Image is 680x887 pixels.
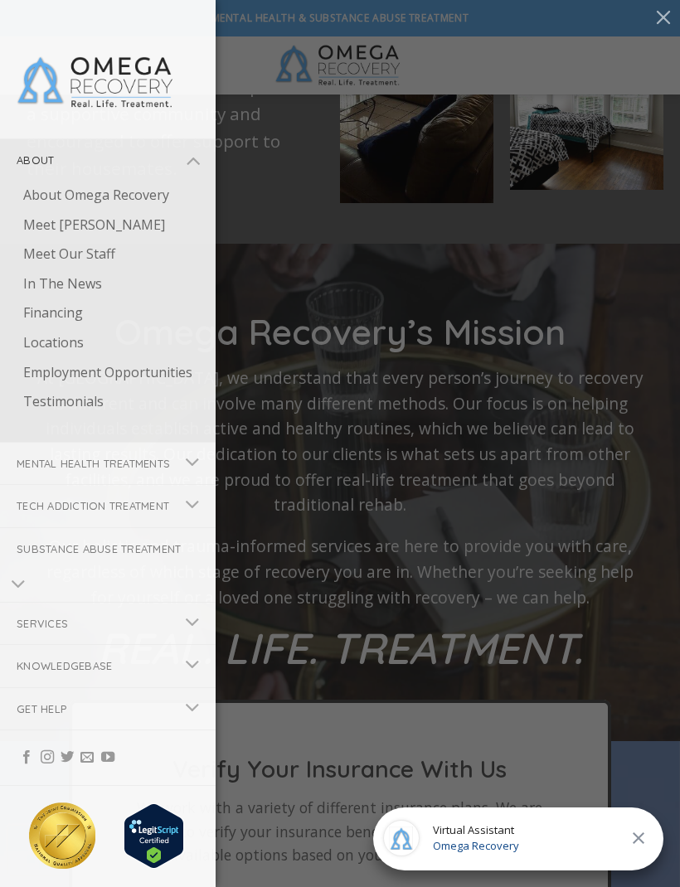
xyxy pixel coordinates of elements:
img: OmegaMobileLogo.png [17,54,174,109]
a: About Omega Recovery [7,181,216,211]
a: Meet [PERSON_NAME] [7,211,216,240]
a: Follow on Twitter [61,750,74,765]
button: Toggle [174,143,211,176]
a: Follow on YouTube [101,750,114,765]
button: Toggle [174,448,211,480]
a: Financing [7,298,216,328]
a: Follow on Instagram [41,750,54,765]
a: In The News [7,269,216,299]
button: Toggle [174,608,211,640]
button: Toggle [174,650,211,682]
a: Employment Opportunities [7,358,216,388]
a: Omega Recovery - Technology Addiction and Mental Health Treatment [17,41,199,122]
button: Toggle [174,490,211,522]
a: Testimonials [7,387,216,417]
button: Toggle [174,693,211,725]
a: Locations [7,328,216,358]
a: Verify LegitScript Approval for www.omegarecovery.org [124,826,184,842]
a: Meet Our Staff [7,240,216,269]
a: Send us an email [80,750,94,765]
a: Follow on Facebook [20,750,33,765]
img: Verify Approval for www.omegarecovery.org [124,803,184,869]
